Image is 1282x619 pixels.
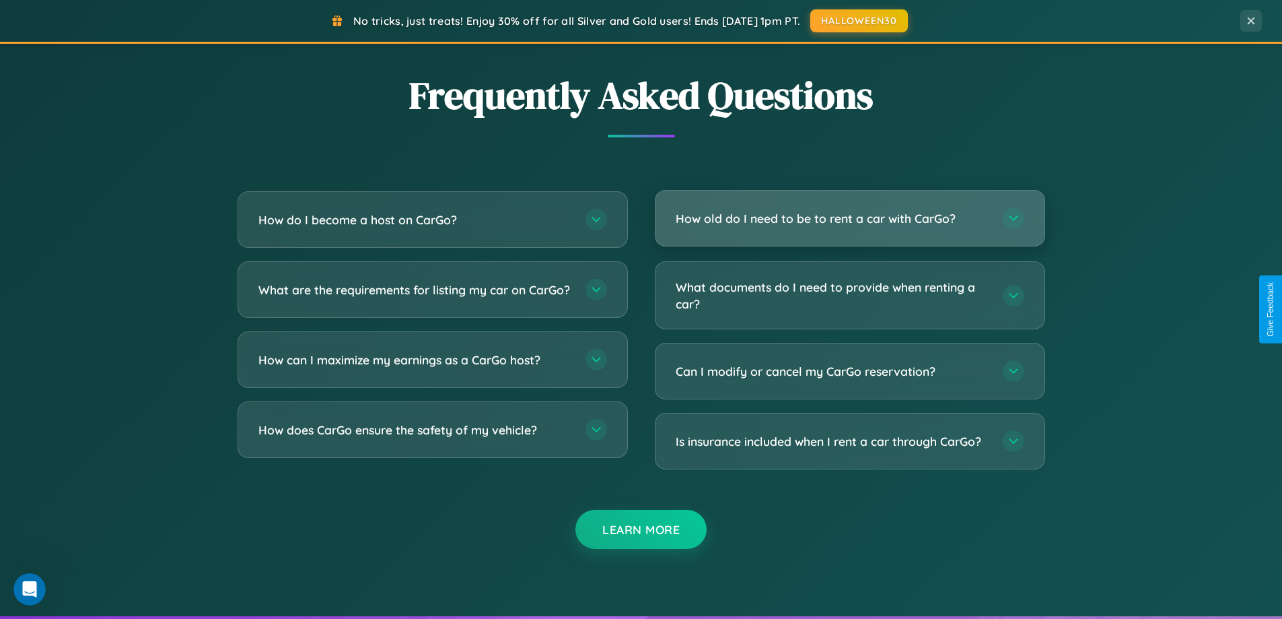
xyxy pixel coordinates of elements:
[575,510,707,549] button: Learn More
[810,9,908,32] button: HALLOWEEN30
[1266,282,1275,337] div: Give Feedback
[676,279,989,312] h3: What documents do I need to provide when renting a car?
[258,211,572,228] h3: How do I become a host on CarGo?
[676,433,989,450] h3: Is insurance included when I rent a car through CarGo?
[258,422,572,438] h3: How does CarGo ensure the safety of my vehicle?
[258,282,572,298] h3: What are the requirements for listing my car on CarGo?
[13,573,46,606] iframe: Intercom live chat
[258,352,572,368] h3: How can I maximize my earnings as a CarGo host?
[676,210,989,227] h3: How old do I need to be to rent a car with CarGo?
[238,69,1045,121] h2: Frequently Asked Questions
[353,14,800,28] span: No tricks, just treats! Enjoy 30% off for all Silver and Gold users! Ends [DATE] 1pm PT.
[676,363,989,380] h3: Can I modify or cancel my CarGo reservation?
[5,5,250,42] div: Open Intercom Messenger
